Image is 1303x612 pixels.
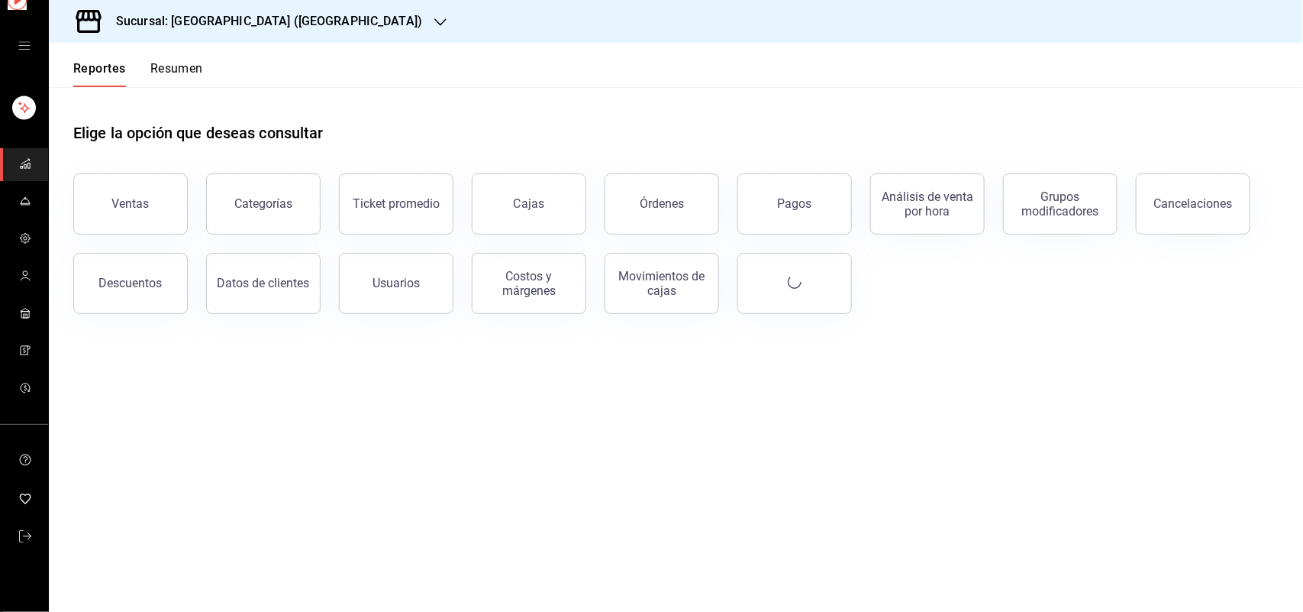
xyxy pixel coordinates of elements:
div: Cajas [514,195,545,213]
button: Análisis de venta por hora [870,173,985,235]
button: Movimientos de cajas [605,253,719,314]
div: Usuarios [373,276,420,290]
button: Costos y márgenes [472,253,586,314]
h1: Elige la opción que deseas consultar [73,121,324,144]
div: Movimientos de cajas [614,269,709,298]
div: Datos de clientes [218,276,310,290]
div: Categorías [234,196,292,211]
button: Categorías [206,173,321,235]
div: Ticket promedio [353,196,440,211]
div: Costos y márgenes [482,269,576,298]
div: Cancelaciones [1154,196,1233,211]
button: Pagos [737,173,852,235]
div: Grupos modificadores [1013,189,1108,219]
a: Cajas [472,173,586,235]
div: Ventas [112,196,150,211]
button: Datos de clientes [206,253,321,314]
div: Descuentos [99,276,163,290]
button: Ticket promedio [339,173,453,235]
button: Cancelaciones [1136,173,1250,235]
button: open drawer [18,40,31,52]
div: Órdenes [640,196,684,211]
div: navigation tabs [73,61,203,87]
div: Pagos [778,196,812,211]
h3: Sucursal: [GEOGRAPHIC_DATA] ([GEOGRAPHIC_DATA]) [104,12,422,31]
button: Reportes [73,61,126,87]
div: Análisis de venta por hora [880,189,975,219]
button: Órdenes [605,173,719,235]
button: Descuentos [73,253,188,314]
button: Resumen [150,61,203,87]
button: Ventas [73,173,188,235]
button: Grupos modificadores [1003,173,1118,235]
button: Usuarios [339,253,453,314]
